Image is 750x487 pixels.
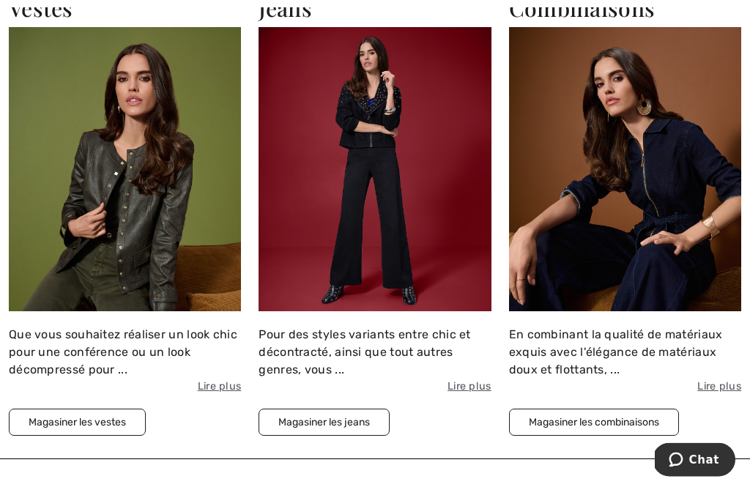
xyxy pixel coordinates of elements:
[509,327,741,395] div: En combinant la qualité de matériaux exquis avec l'élégance de matériaux doux et flottants, ...
[509,379,741,395] span: Lire plus
[509,28,741,311] img: 250821041428_6a4c72e45ea87.jpg
[259,327,491,395] div: Pour des styles variants entre chic et décontracté, ainsi que tout autres genres, vous ...
[9,28,241,311] img: 250821041227_37d68abfe72a8.jpg
[259,379,491,395] span: Lire plus
[9,379,241,395] span: Lire plus
[259,409,390,436] button: Magasiner les jeans
[259,28,491,311] img: 250821041305_3787daaa13d16.jpg
[655,443,735,480] iframe: Ouvre un widget dans lequel vous pouvez chatter avec l’un de nos agents
[509,409,679,436] button: Magasiner les combinaisons
[9,409,146,436] button: Magasiner les vestes
[9,327,241,395] div: Que vous souhaitez réaliser un look chic pour une conférence ou un look décompressé pour ...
